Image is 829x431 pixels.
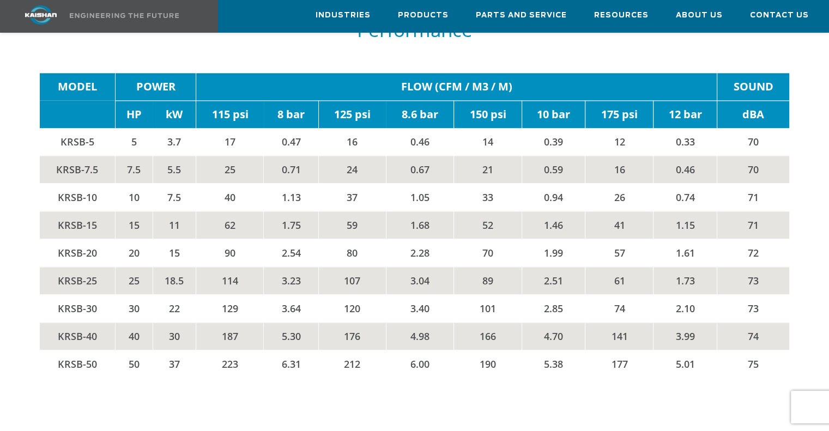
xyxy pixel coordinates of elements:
td: 52 [454,211,522,239]
td: 90 [196,239,264,266]
td: KRSB-15 [40,211,115,239]
td: 1.13 [264,183,318,211]
td: 3.04 [386,266,453,294]
td: 0.46 [653,155,717,183]
td: 12 [585,128,653,156]
td: 1.05 [386,183,453,211]
td: 120 [318,294,386,322]
h5: Performance [40,20,789,40]
td: 115 psi [196,100,264,128]
td: KRSB-25 [40,266,115,294]
td: 7.5 [115,155,153,183]
td: 40 [115,322,153,350]
td: 26 [585,183,653,211]
td: 30 [153,322,196,350]
td: 70 [717,155,789,183]
a: Contact Us [750,1,809,30]
td: 0.39 [522,128,585,156]
a: Products [398,1,449,30]
td: 70 [454,239,522,266]
td: 70 [717,128,789,156]
td: 4.70 [522,322,585,350]
td: 3.64 [264,294,318,322]
span: About Us [676,9,723,22]
td: 1.68 [386,211,453,239]
td: 0.47 [264,128,318,156]
td: 7.5 [153,183,196,211]
td: 3.7 [153,128,196,156]
td: 4.98 [386,322,453,350]
td: 71 [717,183,789,211]
td: KRSB-40 [40,322,115,350]
td: KRSB-20 [40,239,115,266]
a: Parts and Service [476,1,567,30]
td: 62 [196,211,264,239]
td: 6.31 [264,350,318,378]
td: 57 [585,239,653,266]
td: KRSB-30 [40,294,115,322]
td: 3.23 [264,266,318,294]
td: 114 [196,266,264,294]
td: 74 [585,294,653,322]
td: 73 [717,294,789,322]
td: FLOW (CFM / M3 / M) [196,73,717,101]
td: 3.40 [386,294,453,322]
td: 107 [318,266,386,294]
td: 20 [115,239,153,266]
td: 0.59 [522,155,585,183]
td: kW [153,100,196,128]
td: 80 [318,239,386,266]
td: KRSB-10 [40,183,115,211]
td: 59 [318,211,386,239]
img: Engineering the future [70,13,179,18]
td: 2.85 [522,294,585,322]
td: 73 [717,266,789,294]
td: 177 [585,350,653,378]
td: dBA [717,100,789,128]
td: 25 [196,155,264,183]
td: 33 [454,183,522,211]
td: 1.46 [522,211,585,239]
td: 3.99 [653,322,717,350]
td: 129 [196,294,264,322]
td: 0.67 [386,155,453,183]
td: 187 [196,322,264,350]
td: 21 [454,155,522,183]
td: 10 [115,183,153,211]
td: 10 bar [522,100,585,128]
td: 8 bar [264,100,318,128]
td: 41 [585,211,653,239]
td: HP [115,100,153,128]
td: 8.6 bar [386,100,453,128]
td: 14 [454,128,522,156]
td: 12 bar [653,100,717,128]
td: KRSB-7.5 [40,155,115,183]
span: Contact Us [750,9,809,22]
td: 2.28 [386,239,453,266]
td: 16 [318,128,386,156]
td: 22 [153,294,196,322]
td: 176 [318,322,386,350]
td: 15 [153,239,196,266]
td: 1.99 [522,239,585,266]
a: Industries [316,1,371,30]
td: 25 [115,266,153,294]
td: 37 [318,183,386,211]
td: 89 [454,266,522,294]
td: 71 [717,211,789,239]
span: Products [398,9,449,22]
a: About Us [676,1,723,30]
td: 0.71 [264,155,318,183]
td: 17 [196,128,264,156]
td: 37 [153,350,196,378]
td: 166 [454,322,522,350]
td: 150 psi [454,100,522,128]
td: KRSB-5 [40,128,115,156]
td: 30 [115,294,153,322]
td: 74 [717,322,789,350]
td: 2.54 [264,239,318,266]
td: SOUND [717,73,789,101]
span: Parts and Service [476,9,567,22]
td: 5.01 [653,350,717,378]
td: 16 [585,155,653,183]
